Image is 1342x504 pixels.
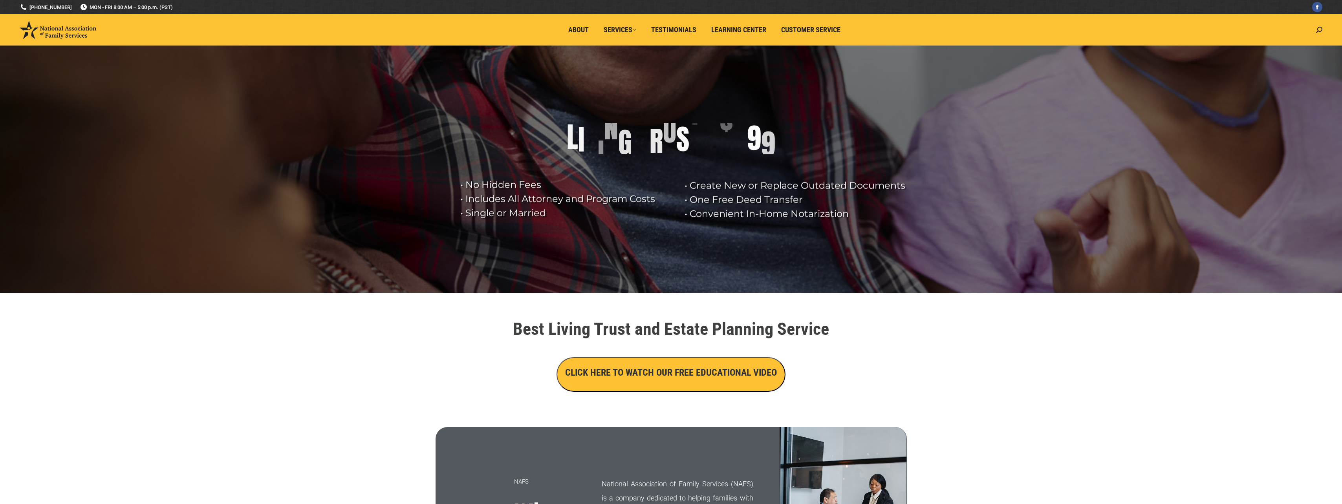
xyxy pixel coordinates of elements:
a: Facebook page opens in new window [1312,2,1322,12]
rs-layer: • No Hidden Fees • Includes All Attorney and Program Costs • Single or Married [460,178,675,220]
img: National Association of Family Services [20,21,96,39]
span: MON - FRI 8:00 AM – 5:00 p.m. (PST) [80,4,173,11]
div: $ [720,103,733,135]
h3: CLICK HERE TO WATCH OUR FREE EDUCATIONAL VIDEO [565,366,777,379]
span: Customer Service [781,26,840,34]
div: N [604,112,618,143]
button: CLICK HERE TO WATCH OUR FREE EDUCATIONAL VIDEO [557,357,785,392]
a: Customer Service [776,22,846,37]
div: 9 [761,128,775,160]
div: T [689,97,700,129]
span: Services [604,26,636,34]
a: About [563,22,594,37]
span: Testimonials [651,26,696,34]
a: [PHONE_NUMBER] [20,4,72,11]
a: Learning Center [706,22,772,37]
rs-layer: • Create New or Replace Outdated Documents • One Free Deed Transfer • Convenient In-Home Notariza... [685,179,912,221]
p: NAFS [514,475,582,489]
div: I [598,137,604,169]
div: G [618,127,632,158]
h1: Best Living Trust and Estate Planning Service [451,320,891,338]
div: L [567,121,578,153]
a: Testimonials [646,22,702,37]
div: R [650,126,663,157]
span: Learning Center [711,26,766,34]
div: 9 [747,122,761,154]
a: CLICK HERE TO WATCH OUR FREE EDUCATIONAL VIDEO [557,369,785,377]
div: U [663,115,676,146]
span: About [568,26,589,34]
div: S [676,124,689,155]
div: I [578,124,584,155]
